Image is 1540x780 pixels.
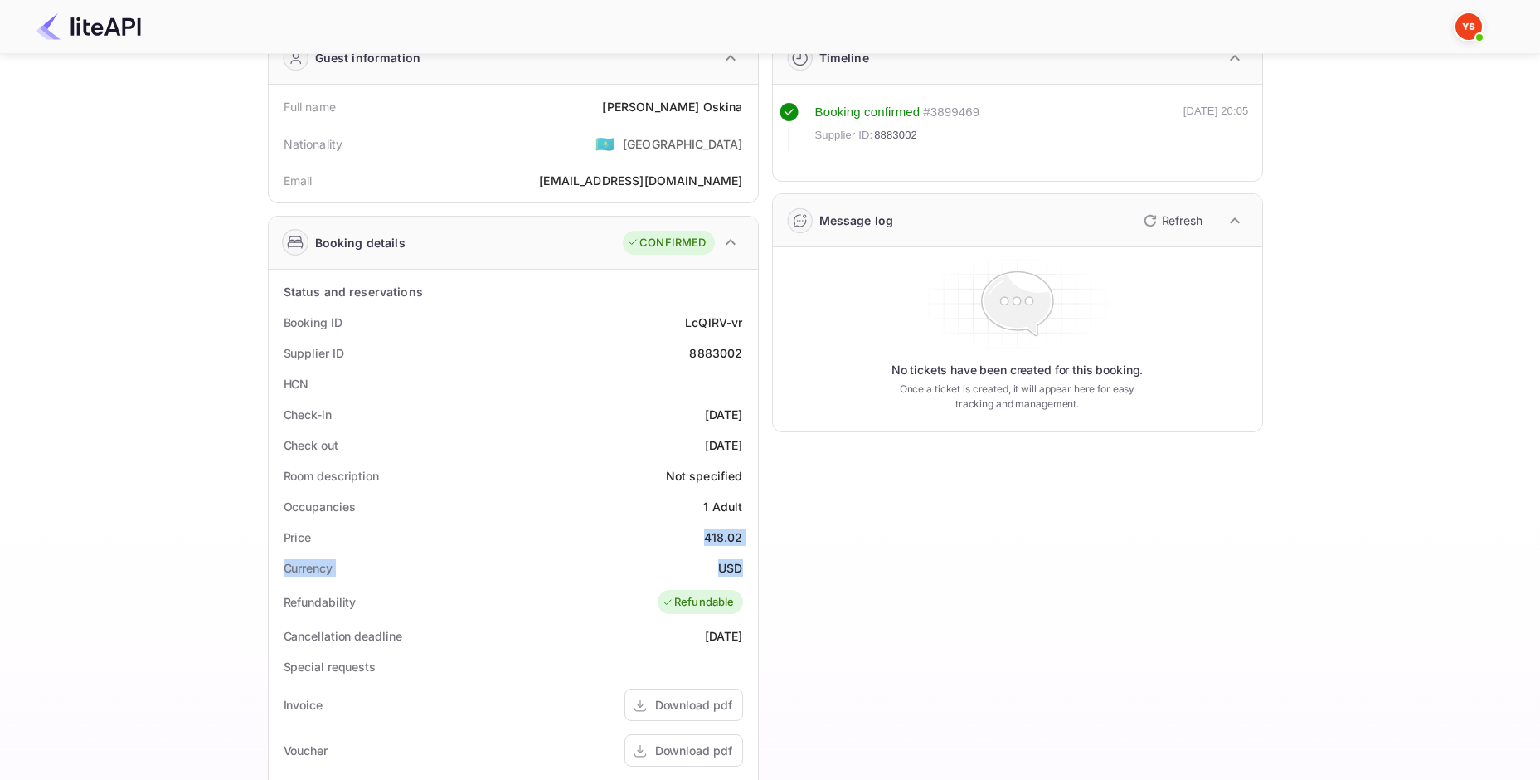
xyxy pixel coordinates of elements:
div: [EMAIL_ADDRESS][DOMAIN_NAME] [539,172,742,189]
span: Supplier ID: [815,127,873,144]
span: 8883002 [874,127,917,144]
div: Currency [284,559,333,577]
div: Download pdf [655,742,732,759]
div: Price [284,529,312,546]
img: LiteAPI Logo [36,13,141,40]
div: Booking ID [284,314,342,331]
div: Status and reservations [284,283,423,300]
div: [DATE] [705,406,743,423]
div: # 3899469 [923,103,979,122]
div: Room description [284,467,379,485]
div: LcQlRV-vr [685,314,742,331]
div: Refundability [284,593,357,611]
div: Check out [284,436,338,454]
div: Cancellation deadline [284,627,402,645]
div: Download pdf [655,696,732,714]
p: Refresh [1162,212,1202,229]
div: 418.02 [704,529,743,546]
div: CONFIRMED [627,235,706,251]
p: Once a ticket is created, it will appear here for easy tracking and management. [887,382,1149,412]
div: [DATE] 20:05 [1183,103,1249,151]
div: [GEOGRAPHIC_DATA] [623,135,743,153]
div: Email [284,172,313,189]
div: 1 Adult [703,498,742,515]
div: Refundable [662,594,735,611]
div: Timeline [819,49,869,66]
button: Refresh [1134,207,1209,234]
div: USD [718,559,742,577]
div: [PERSON_NAME] Oskina [602,98,742,115]
div: Invoice [284,696,323,714]
div: [DATE] [705,436,743,454]
div: Check-in [284,406,332,423]
div: Supplier ID [284,344,344,362]
img: Yandex Support [1455,13,1482,40]
div: Booking confirmed [815,103,921,122]
div: HCN [284,375,309,392]
div: Not specified [666,467,743,485]
div: Occupancies [284,498,356,515]
div: Voucher [284,742,328,759]
span: United States [595,129,615,158]
div: [DATE] [705,627,743,645]
div: Message log [819,212,894,229]
div: Nationality [284,135,343,153]
div: Booking details [315,234,406,251]
div: 8883002 [689,344,742,362]
div: Special requests [284,658,376,675]
div: Guest information [315,49,421,66]
div: Full name [284,98,336,115]
p: No tickets have been created for this booking. [891,362,1144,378]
